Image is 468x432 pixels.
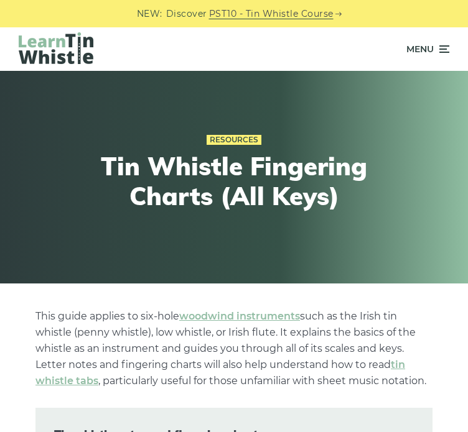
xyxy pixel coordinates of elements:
[66,151,402,211] h1: Tin Whistle Fingering Charts (All Keys)
[207,135,261,145] a: Resources
[406,34,434,65] span: Menu
[179,310,300,322] a: woodwind instruments
[19,32,93,64] img: LearnTinWhistle.com
[35,308,433,389] p: This guide applies to six-hole such as the Irish tin whistle (penny whistle), low whistle, or Iri...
